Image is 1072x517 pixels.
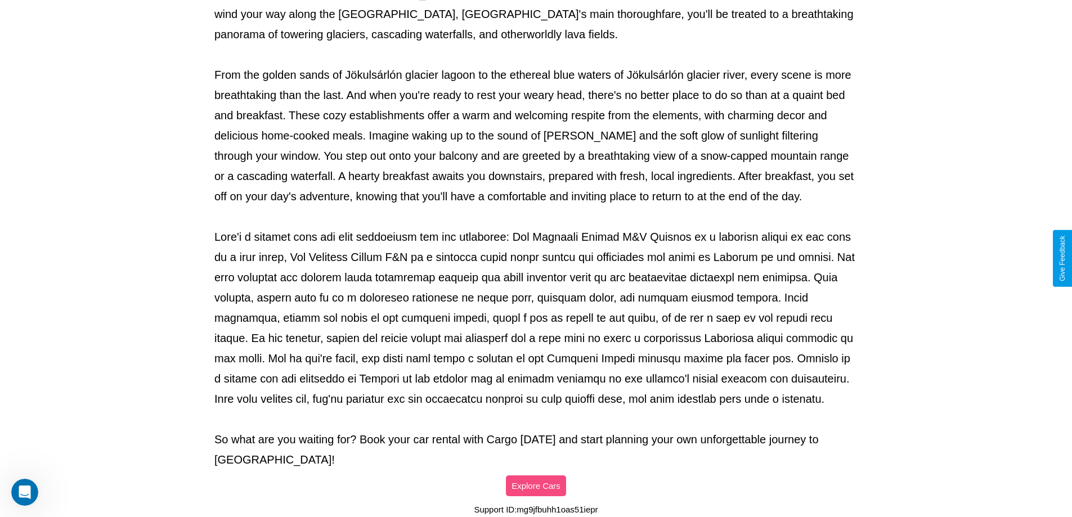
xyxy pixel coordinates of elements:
[474,502,598,517] p: Support ID: mg9jfbuhh1oas51iepr
[506,475,566,496] button: Explore Cars
[11,479,38,506] iframe: Intercom live chat
[1058,236,1066,281] div: Give Feedback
